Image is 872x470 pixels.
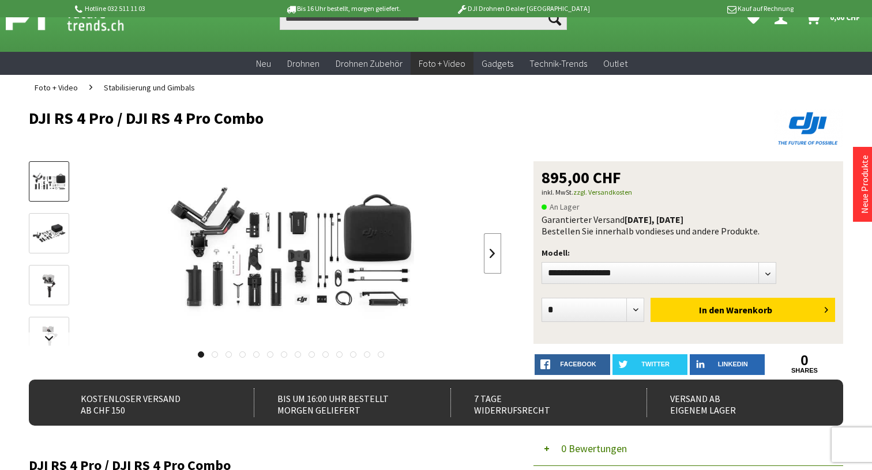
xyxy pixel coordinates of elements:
span: In den [699,304,724,316]
h1: DJI RS 4 Pro / DJI RS 4 Pro Combo [29,109,681,127]
a: Stabilisierung und Gimbals [98,75,201,100]
div: Versand ab eigenem Lager [647,388,820,417]
span: 0,00 CHF [830,8,860,26]
p: DJI Drohnen Dealer [GEOGRAPHIC_DATA] [433,2,613,16]
p: inkl. MwSt. [542,185,835,199]
span: Neu [256,58,271,69]
img: Shop Futuretrends - zur Startseite wechseln [6,5,149,33]
span: LinkedIn [718,361,748,367]
button: Suchen [543,7,567,30]
span: Foto + Video [419,58,465,69]
a: Gadgets [473,52,521,75]
span: twitter [641,361,670,367]
div: Bis um 16:00 Uhr bestellt Morgen geliefert [254,388,427,417]
span: Gadgets [482,58,513,69]
button: 0 Bewertungen [533,431,843,466]
a: Drohnen [279,52,328,75]
div: Kostenloser Versand ab CHF 150 [58,388,231,417]
img: DJI [774,109,843,147]
p: Bis 16 Uhr bestellt, morgen geliefert. [253,2,433,16]
p: Modell: [542,246,835,260]
a: Neue Produkte [859,155,870,214]
span: 895,00 CHF [542,169,621,185]
div: Garantierter Versand Bestellen Sie innerhalb von dieses und andere Produkte. [542,214,835,237]
button: In den Warenkorb [651,298,835,322]
a: Foto + Video [411,52,473,75]
div: 7 Tage Widerrufsrecht [450,388,623,417]
b: [DATE], [DATE] [625,214,683,225]
span: Drohnen [287,58,320,69]
a: zzgl. Versandkosten [573,188,632,196]
p: Hotline 032 511 11 03 [73,2,253,16]
a: LinkedIn [690,354,765,375]
a: Technik-Trends [521,52,595,75]
a: Drohnen Zubehör [328,52,411,75]
span: An Lager [542,200,580,214]
a: Warenkorb [801,7,866,30]
a: shares [767,367,842,374]
a: Foto + Video [29,75,84,100]
p: Kauf auf Rechnung [613,2,793,16]
a: 0 [767,354,842,367]
a: Meine Favoriten [742,7,765,30]
span: Warenkorb [726,304,772,316]
span: Drohnen Zubehör [336,58,403,69]
input: Produkt, Marke, Kategorie, EAN, Artikelnummer… [280,7,566,30]
span: Outlet [603,58,627,69]
img: Vorschau: DJI RS 4 Pro / DJI RS 4 Pro Combo [32,169,66,195]
a: Dein Konto [770,7,796,30]
a: facebook [535,354,610,375]
a: Neu [248,52,279,75]
span: Stabilisierung und Gimbals [104,82,195,93]
a: twitter [612,354,687,375]
a: Outlet [595,52,636,75]
span: Foto + Video [35,82,78,93]
span: Technik-Trends [529,58,587,69]
span: facebook [560,361,596,367]
img: DJI RS 4 Pro / DJI RS 4 Pro Combo [168,161,414,346]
